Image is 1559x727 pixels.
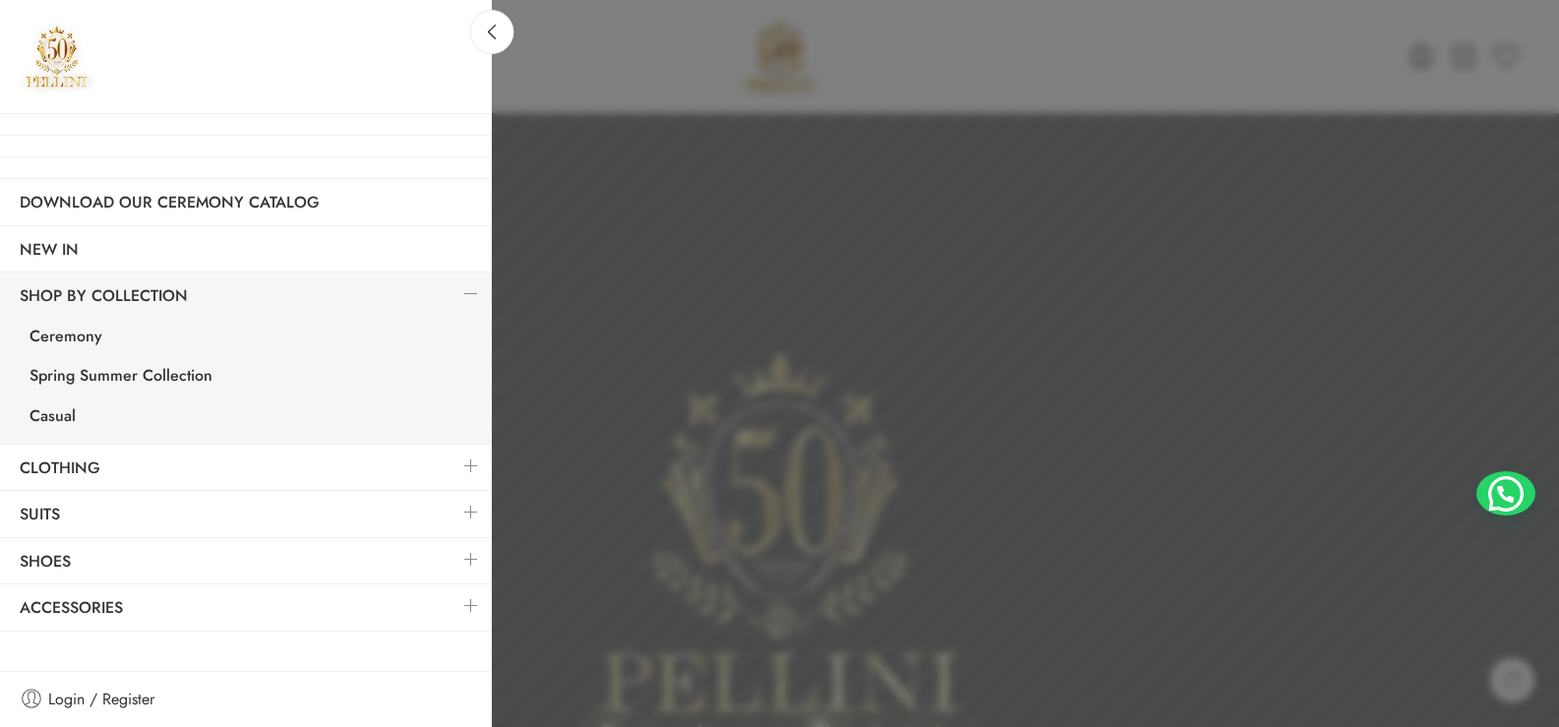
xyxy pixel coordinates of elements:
a: Login / Register [20,687,472,712]
a: Ceremony [10,319,492,359]
a: Casual [10,398,492,439]
img: Pellini [20,20,93,93]
a: Spring Summer Collection [10,358,492,398]
a: Pellini - [20,20,93,93]
span: Login / Register [48,687,154,712]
